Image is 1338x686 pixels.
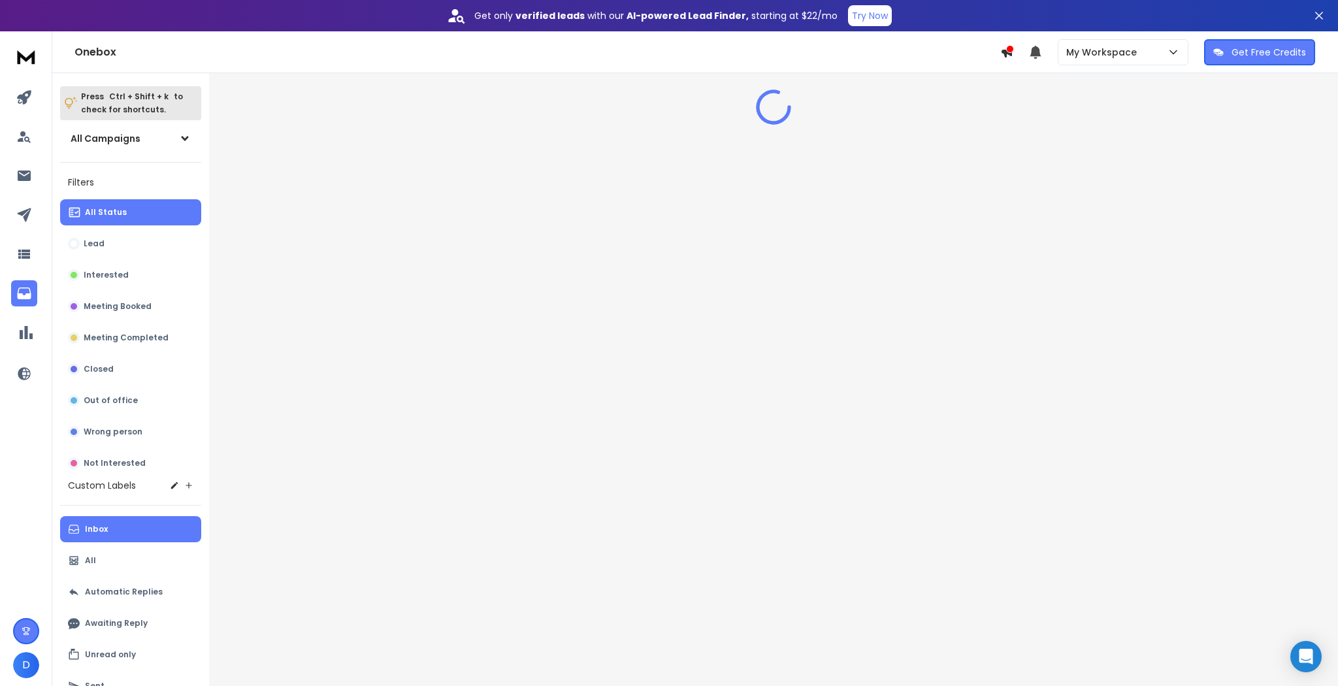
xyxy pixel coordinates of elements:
[60,579,201,605] button: Automatic Replies
[13,44,39,69] img: logo
[60,419,201,445] button: Wrong person
[627,9,749,22] strong: AI-powered Lead Finder,
[60,610,201,636] button: Awaiting Reply
[60,199,201,225] button: All Status
[60,325,201,351] button: Meeting Completed
[74,44,1000,60] h1: Onebox
[84,301,152,312] p: Meeting Booked
[85,524,108,534] p: Inbox
[84,333,169,343] p: Meeting Completed
[60,125,201,152] button: All Campaigns
[1204,39,1315,65] button: Get Free Credits
[852,9,888,22] p: Try Now
[71,132,140,145] h1: All Campaigns
[60,173,201,191] h3: Filters
[60,231,201,257] button: Lead
[515,9,585,22] strong: verified leads
[85,555,96,566] p: All
[1290,641,1322,672] div: Open Intercom Messenger
[84,238,105,249] p: Lead
[85,207,127,218] p: All Status
[85,587,163,597] p: Automatic Replies
[85,649,136,660] p: Unread only
[1066,46,1142,59] p: My Workspace
[84,427,142,437] p: Wrong person
[13,652,39,678] button: D
[848,5,892,26] button: Try Now
[474,9,838,22] p: Get only with our starting at $22/mo
[60,516,201,542] button: Inbox
[107,89,171,104] span: Ctrl + Shift + k
[60,642,201,668] button: Unread only
[84,364,114,374] p: Closed
[81,90,183,116] p: Press to check for shortcuts.
[85,618,148,629] p: Awaiting Reply
[60,387,201,414] button: Out of office
[60,450,201,476] button: Not Interested
[60,293,201,319] button: Meeting Booked
[60,356,201,382] button: Closed
[68,479,136,492] h3: Custom Labels
[84,458,146,468] p: Not Interested
[60,262,201,288] button: Interested
[60,547,201,574] button: All
[84,270,129,280] p: Interested
[84,395,138,406] p: Out of office
[1232,46,1306,59] p: Get Free Credits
